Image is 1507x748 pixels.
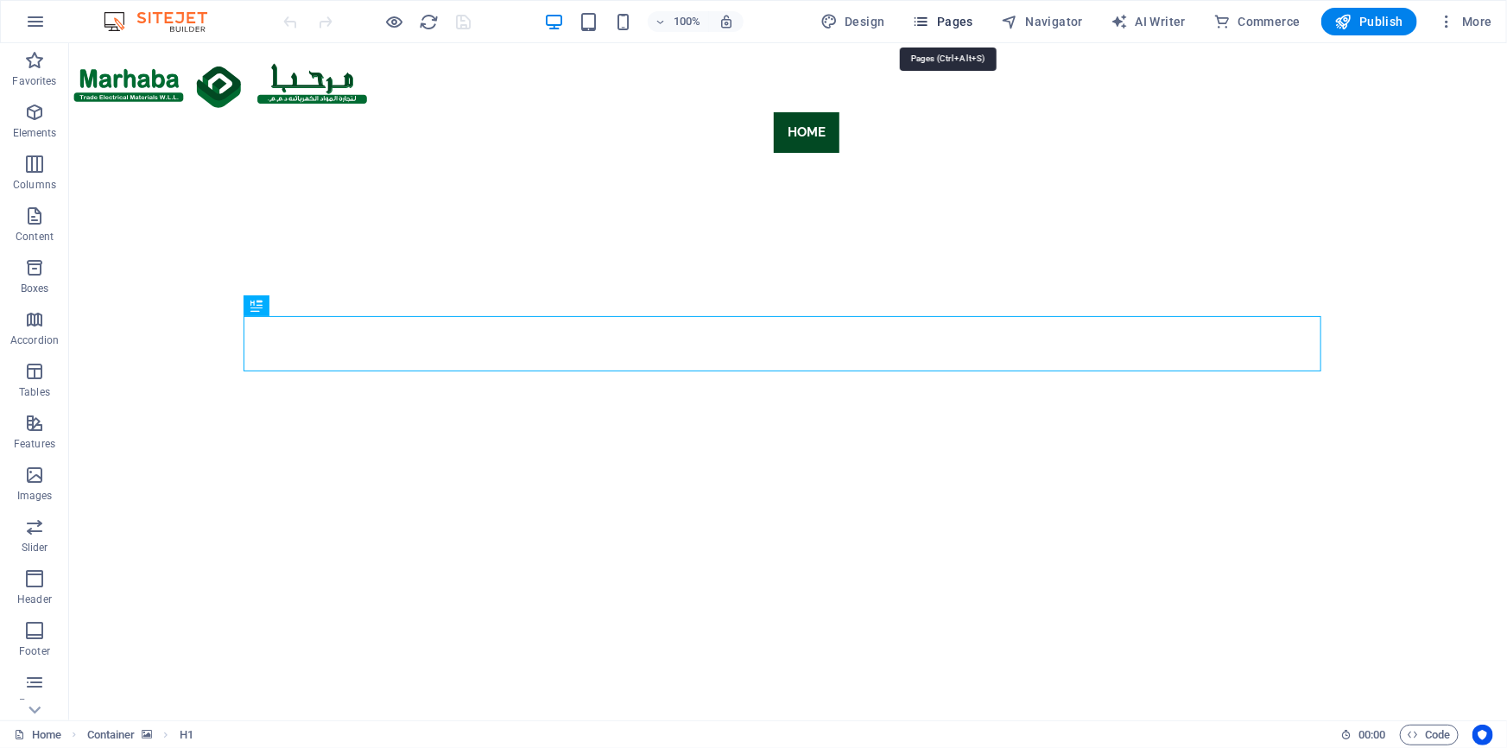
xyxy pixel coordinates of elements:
[19,644,50,658] p: Footer
[13,126,57,140] p: Elements
[87,725,193,745] nav: breadcrumb
[674,11,701,32] h6: 100%
[1321,8,1417,35] button: Publish
[1431,8,1499,35] button: More
[1340,725,1386,745] h6: Session time
[1206,8,1308,35] button: Commerce
[19,385,50,399] p: Tables
[384,11,405,32] button: Click here to leave preview mode and continue editing
[814,8,892,35] button: Design
[142,730,152,739] i: This element contains a background
[419,11,440,32] button: reload
[1001,13,1083,30] span: Navigator
[913,13,973,30] span: Pages
[21,282,49,295] p: Boxes
[1111,13,1186,30] span: AI Writer
[1438,13,1492,30] span: More
[16,230,54,244] p: Content
[13,178,56,192] p: Columns
[87,725,136,745] span: Click to select. Double-click to edit
[1408,725,1451,745] span: Code
[820,13,885,30] span: Design
[1335,13,1403,30] span: Publish
[17,593,52,606] p: Header
[99,11,229,32] img: Editor Logo
[1472,725,1493,745] button: Usercentrics
[648,11,709,32] button: 100%
[719,14,734,29] i: On resize automatically adjust zoom level to fit chosen device.
[420,12,440,32] i: Reload page
[906,8,980,35] button: Pages
[1371,728,1373,741] span: :
[1213,13,1301,30] span: Commerce
[1358,725,1385,745] span: 00 00
[180,725,193,745] span: Click to select. Double-click to edit
[1400,725,1459,745] button: Code
[14,725,61,745] a: Click to cancel selection. Double-click to open Pages
[17,489,53,503] p: Images
[10,333,59,347] p: Accordion
[1104,8,1193,35] button: AI Writer
[994,8,1090,35] button: Navigator
[14,437,55,451] p: Features
[12,74,56,88] p: Favorites
[22,541,48,555] p: Slider
[19,696,50,710] p: Forms
[814,8,892,35] div: Design (Ctrl+Alt+Y)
